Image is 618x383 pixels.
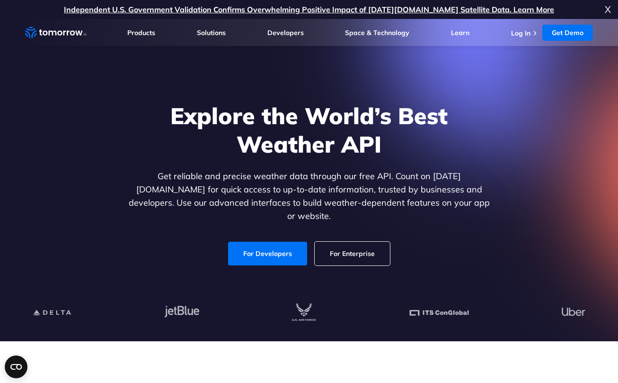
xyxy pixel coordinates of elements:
h1: Explore the World’s Best Weather API [126,101,492,158]
p: Get reliable and precise weather data through our free API. Count on [DATE][DOMAIN_NAME] for quic... [126,170,492,223]
a: Solutions [197,28,226,37]
a: Log In [511,29,530,37]
a: Home link [25,26,87,40]
a: Independent U.S. Government Validation Confirms Overwhelming Positive Impact of [DATE][DOMAIN_NAM... [64,5,554,14]
a: For Enterprise [315,242,390,265]
a: Products [127,28,155,37]
a: Learn [451,28,469,37]
a: Developers [267,28,304,37]
a: Space & Technology [345,28,409,37]
a: Get Demo [542,25,593,41]
a: For Developers [228,242,307,265]
button: Open CMP widget [5,356,27,378]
